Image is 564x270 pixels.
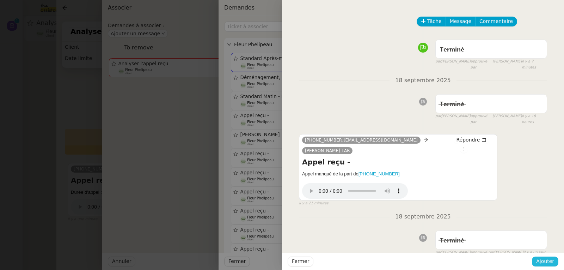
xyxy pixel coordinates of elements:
[456,136,480,143] span: Répondre
[450,17,471,25] span: Message
[522,113,547,125] span: il y a 18 heures
[292,257,309,265] span: Fermer
[305,138,418,143] span: [PHONE_NUMBER][EMAIL_ADDRESS][DOMAIN_NAME]
[302,157,494,167] h4: Appel reçu -
[435,59,547,70] small: [PERSON_NAME] [PERSON_NAME]
[417,17,446,26] button: Tâche
[435,59,441,70] span: par
[440,47,464,53] span: Terminé
[390,76,456,85] span: 18 septembre 2025
[435,113,441,125] span: par
[523,250,545,256] span: il y a un jour
[446,17,476,26] button: Message
[522,59,547,70] span: il y a 7 minutes
[288,257,313,266] button: Fermer
[440,238,464,244] span: Terminé
[302,180,408,199] audio: Your browser does not support the audio element.
[302,170,494,178] h5: Appel manqué de la part de
[390,212,456,222] span: 18 septembre 2025
[471,250,494,256] span: approuvé par
[440,101,464,108] span: Terminé
[532,257,558,266] button: Ajouter
[479,17,513,25] span: Commentaire
[427,17,442,25] span: Tâche
[435,250,545,256] small: [PERSON_NAME] [PERSON_NAME]
[435,250,441,256] span: par
[435,113,547,125] small: [PERSON_NAME] [PERSON_NAME]
[302,148,352,154] a: [PERSON_NAME]-LAB
[471,59,492,70] span: approuvé par
[475,17,517,26] button: Commentaire
[299,200,329,206] span: il y a 21 minutes
[454,136,489,144] button: Répondre
[358,171,400,176] a: [PHONE_NUMBER]
[536,257,554,265] span: Ajouter
[471,113,492,125] span: approuvé par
